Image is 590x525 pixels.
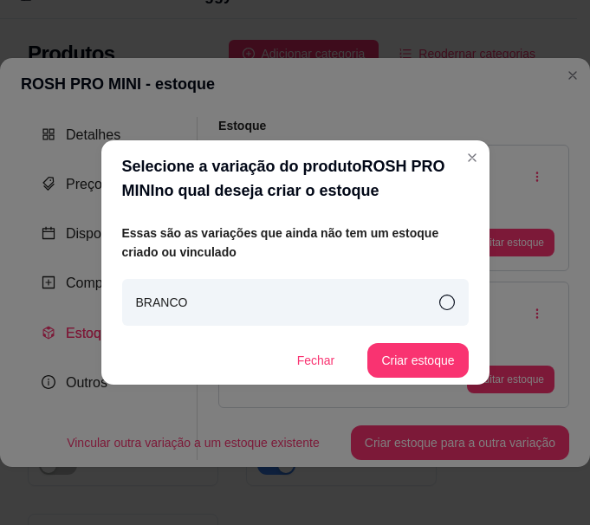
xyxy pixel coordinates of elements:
[458,144,486,172] button: Close
[281,343,350,378] button: Fechar
[122,224,469,262] article: Essas são as variações que ainda não tem um estoque criado ou vinculado
[367,343,468,378] button: Criar estoque
[101,140,490,217] header: Selecione a variação do produto ROSH PRO MINI no qual deseja criar o estoque
[136,293,188,312] article: BRANCO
